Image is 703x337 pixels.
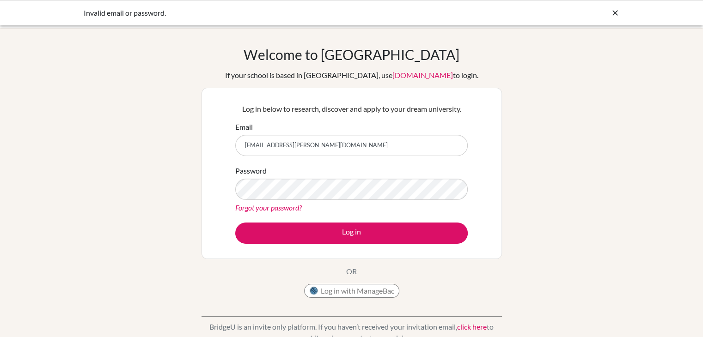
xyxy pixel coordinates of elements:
[304,284,399,298] button: Log in with ManageBac
[235,103,468,114] p: Log in below to research, discover and apply to your dream university.
[346,266,357,277] p: OR
[235,223,468,244] button: Log in
[235,121,253,132] label: Email
[225,70,478,81] div: If your school is based in [GEOGRAPHIC_DATA], use to login.
[84,7,481,18] div: Invalid email or password.
[457,322,487,331] a: click here
[235,203,302,212] a: Forgot your password?
[392,71,453,79] a: [DOMAIN_NAME]
[244,46,459,63] h1: Welcome to [GEOGRAPHIC_DATA]
[235,165,267,176] label: Password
